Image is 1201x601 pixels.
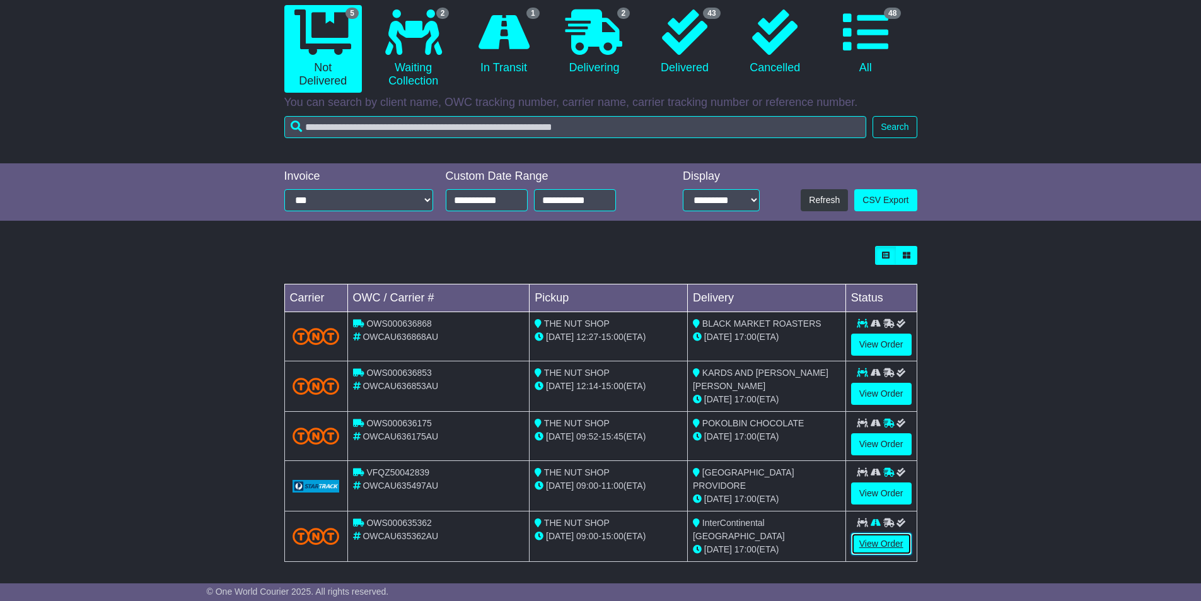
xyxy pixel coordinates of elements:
[530,284,688,312] td: Pickup
[601,481,624,491] span: 11:00
[734,394,757,404] span: 17:00
[535,530,682,543] div: - (ETA)
[535,330,682,344] div: - (ETA)
[535,430,682,443] div: - (ETA)
[884,8,901,19] span: 48
[601,431,624,441] span: 15:45
[693,518,785,541] span: InterContinental [GEOGRAPHIC_DATA]
[347,284,530,312] td: OWC / Carrier #
[601,381,624,391] span: 15:00
[827,5,904,79] a: 48 All
[555,5,633,79] a: 2 Delivering
[366,518,432,528] span: OWS000635362
[693,393,840,406] div: (ETA)
[544,318,610,329] span: THE NUT SHOP
[526,8,540,19] span: 1
[693,330,840,344] div: (ETA)
[363,332,438,342] span: OWCAU636868AU
[293,428,340,445] img: TNT_Domestic.png
[546,531,574,541] span: [DATE]
[576,381,598,391] span: 12:14
[646,5,723,79] a: 43 Delivered
[854,189,917,211] a: CSV Export
[734,332,757,342] span: 17:00
[693,467,794,491] span: [GEOGRAPHIC_DATA] PROVIDORE
[293,328,340,345] img: TNT_Domestic.png
[693,493,840,506] div: (ETA)
[734,544,757,554] span: 17:00
[851,383,912,405] a: View Order
[576,531,598,541] span: 09:00
[293,480,340,493] img: GetCarrierServiceLogo
[617,8,630,19] span: 2
[576,431,598,441] span: 09:52
[683,170,760,184] div: Display
[284,5,362,93] a: 5 Not Delivered
[801,189,848,211] button: Refresh
[702,418,804,428] span: POKOLBIN CHOCOLATE
[293,528,340,545] img: TNT_Domestic.png
[366,467,429,477] span: VFQZ50042839
[345,8,359,19] span: 5
[535,479,682,493] div: - (ETA)
[366,368,432,378] span: OWS000636853
[851,533,912,555] a: View Order
[293,378,340,395] img: TNT_Domestic.png
[546,481,574,491] span: [DATE]
[704,332,732,342] span: [DATE]
[363,481,438,491] span: OWCAU635497AU
[544,418,610,428] span: THE NUT SHOP
[363,531,438,541] span: OWCAU635362AU
[446,170,648,184] div: Custom Date Range
[366,318,432,329] span: OWS000636868
[544,518,610,528] span: THE NUT SHOP
[546,332,574,342] span: [DATE]
[704,394,732,404] span: [DATE]
[544,467,610,477] span: THE NUT SHOP
[703,8,720,19] span: 43
[845,284,917,312] td: Status
[693,368,828,391] span: KARDS AND [PERSON_NAME] [PERSON_NAME]
[873,116,917,138] button: Search
[465,5,542,79] a: 1 In Transit
[734,431,757,441] span: 17:00
[693,543,840,556] div: (ETA)
[851,334,912,356] a: View Order
[704,544,732,554] span: [DATE]
[576,481,598,491] span: 09:00
[601,332,624,342] span: 15:00
[851,482,912,505] a: View Order
[734,494,757,504] span: 17:00
[284,96,917,110] p: You can search by client name, OWC tracking number, carrier name, carrier tracking number or refe...
[544,368,610,378] span: THE NUT SHOP
[207,586,389,597] span: © One World Courier 2025. All rights reserved.
[366,418,432,428] span: OWS000636175
[851,433,912,455] a: View Order
[374,5,452,93] a: 2 Waiting Collection
[576,332,598,342] span: 12:27
[535,380,682,393] div: - (ETA)
[702,318,821,329] span: BLACK MARKET ROASTERS
[363,431,438,441] span: OWCAU636175AU
[736,5,814,79] a: Cancelled
[284,284,347,312] td: Carrier
[363,381,438,391] span: OWCAU636853AU
[687,284,845,312] td: Delivery
[693,430,840,443] div: (ETA)
[436,8,450,19] span: 2
[704,494,732,504] span: [DATE]
[704,431,732,441] span: [DATE]
[546,431,574,441] span: [DATE]
[601,531,624,541] span: 15:00
[284,170,433,184] div: Invoice
[546,381,574,391] span: [DATE]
